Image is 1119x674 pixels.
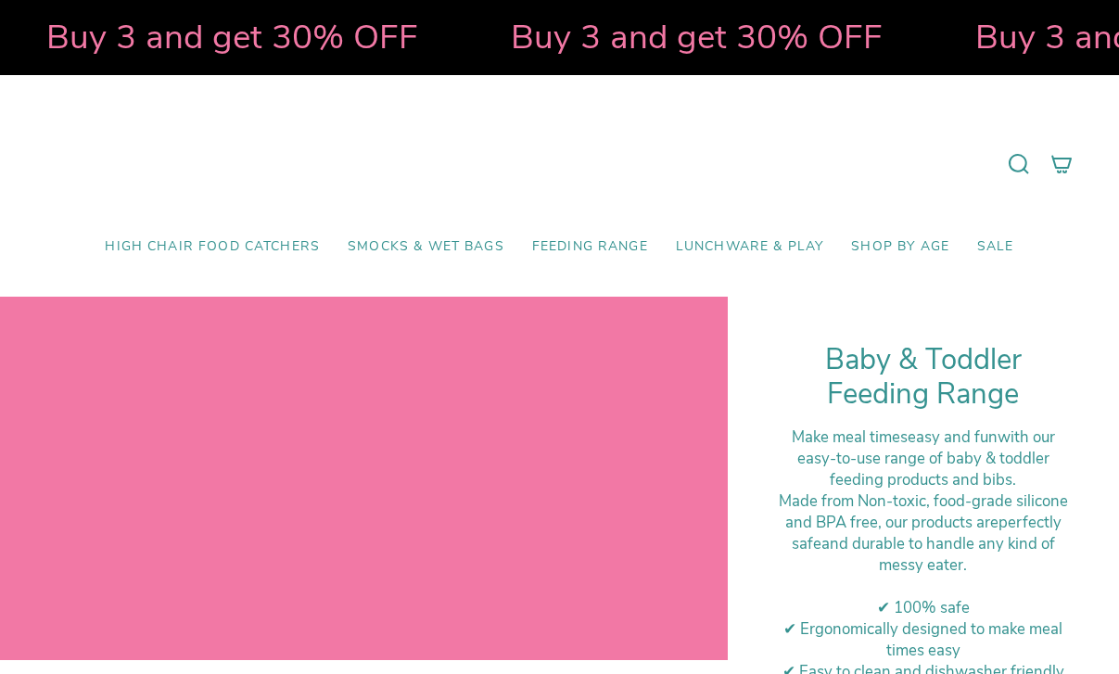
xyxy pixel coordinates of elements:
span: Feeding Range [532,239,648,255]
a: Feeding Range [518,225,662,269]
span: High Chair Food Catchers [105,239,320,255]
span: Shop by Age [851,239,949,255]
div: M [774,490,1073,576]
span: Smocks & Wet Bags [348,239,504,255]
span: Lunchware & Play [676,239,823,255]
a: High Chair Food Catchers [91,225,334,269]
span: SALE [977,239,1014,255]
a: Smocks & Wet Bags [334,225,518,269]
div: ✔ Ergonomically designed to make meal times easy [774,618,1073,661]
strong: Buy 3 and get 30% OFF [507,14,879,60]
a: Lunchware & Play [662,225,837,269]
strong: easy and fun [908,426,998,448]
span: ade from Non-toxic, food-grade silicone and BPA free, our products are and durable to handle any ... [785,490,1068,576]
div: Make meal times with our easy-to-use range of baby & toddler feeding products and bibs. [774,426,1073,490]
a: SALE [963,225,1028,269]
a: Shop by Age [837,225,963,269]
div: ✔ 100% safe [774,597,1073,618]
a: Mumma’s Little Helpers [400,103,719,225]
h1: Baby & Toddler Feeding Range [774,343,1073,413]
strong: Buy 3 and get 30% OFF [43,14,414,60]
strong: perfectly safe [792,512,1062,554]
